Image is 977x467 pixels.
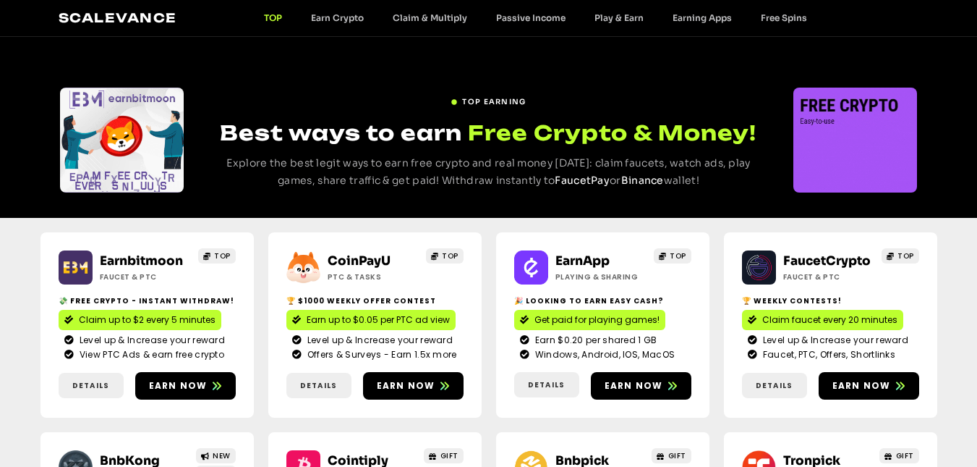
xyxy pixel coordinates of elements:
span: GIFT [440,450,458,461]
a: Details [286,373,351,398]
span: Windows, Android, IOS, MacOS [532,348,675,361]
h2: Faucet & PTC [783,272,874,282]
a: TOP EARNING [451,91,526,107]
a: FaucetCrypto [783,253,871,269]
a: Earn now [819,372,919,400]
p: Explore the best legit ways to earn free crypto and real money [DATE]: claim faucets, watch ads, ... [210,155,767,190]
a: Claim up to $2 every 5 minutes [59,310,221,330]
a: TOP [426,248,464,264]
span: Details [72,380,109,391]
span: Get paid for playing games! [534,314,660,327]
h2: Faucet & PTC [100,272,190,282]
span: Earn now [149,379,208,392]
a: TOP [249,12,296,23]
a: GIFT [652,448,691,463]
span: Best ways to earn [220,120,462,146]
span: Earn now [377,379,435,392]
a: Details [742,373,807,398]
a: Passive Income [482,12,580,23]
span: TOP [897,251,914,261]
span: Details [756,380,793,391]
span: Details [528,379,565,390]
a: Earn Crypto [296,12,378,23]
span: Offers & Surveys - Earn 1.5x more [304,348,457,361]
span: Earn now [832,379,891,392]
a: Scalevance [59,10,177,25]
a: FaucetPay [555,174,610,187]
a: Earn now [591,372,691,400]
a: EarnApp [555,253,610,269]
a: Claim faucet every 20 minutes [742,310,903,330]
span: GIFT [896,450,914,461]
h2: Playing & Sharing [555,272,646,282]
span: GIFT [668,450,686,461]
h2: 🏆 Weekly contests! [742,295,919,306]
div: Slides [60,88,184,193]
span: Earn up to $0.05 per PTC ad view [307,314,450,327]
span: TOP [214,251,231,261]
a: TOP [882,248,919,264]
span: View PTC Ads & earn free crypto [76,348,224,361]
a: Free Spins [746,12,822,23]
a: Earning Apps [658,12,746,23]
span: TOP [442,251,458,261]
span: Claim faucet every 20 minutes [762,314,897,327]
a: Details [59,373,124,398]
span: Earn now [605,379,663,392]
a: CoinPayU [328,253,391,269]
span: Earn $0.20 per shared 1 GB [532,334,657,347]
a: Get paid for playing games! [514,310,665,330]
span: Faucet, PTC, Offers, Shortlinks [759,348,895,361]
h2: 🏆 $1000 Weekly Offer contest [286,295,464,306]
a: Claim & Multiply [378,12,482,23]
span: TOP [670,251,686,261]
a: Details [514,372,579,397]
span: Level up & Increase your reward [759,334,908,347]
a: Binance [621,174,664,187]
h2: ptc & Tasks [328,272,418,282]
span: Level up & Increase your reward [304,334,453,347]
a: GIFT [424,448,464,463]
span: Details [300,380,337,391]
a: Earnbitmoon [100,253,183,269]
nav: Menu [249,12,822,23]
span: Free Crypto & Money! [468,119,756,147]
a: GIFT [879,448,919,463]
span: Claim up to $2 every 5 minutes [79,314,216,327]
a: NEW [196,448,236,463]
h2: 🎉 Looking to Earn Easy Cash? [514,295,691,306]
a: TOP [654,248,691,264]
a: TOP [198,248,236,264]
h2: 💸 Free crypto - Instant withdraw! [59,295,236,306]
span: NEW [213,450,231,461]
span: Level up & Increase your reward [76,334,225,347]
span: TOP EARNING [462,96,526,107]
a: Earn up to $0.05 per PTC ad view [286,310,456,330]
a: Earn now [363,372,464,400]
a: Play & Earn [580,12,658,23]
div: Slides [793,88,917,193]
a: Earn now [135,372,236,400]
